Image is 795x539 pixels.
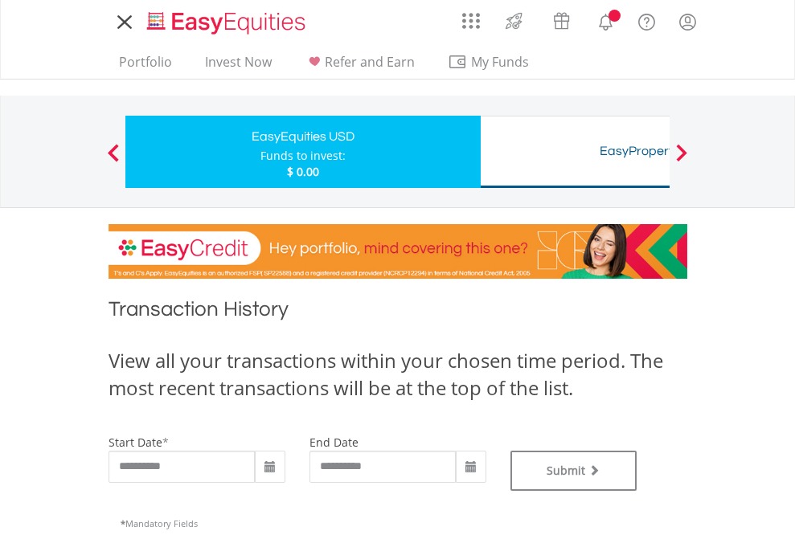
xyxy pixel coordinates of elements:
[462,12,480,30] img: grid-menu-icon.svg
[109,295,687,331] h1: Transaction History
[260,148,346,164] div: Funds to invest:
[452,4,490,30] a: AppsGrid
[109,435,162,450] label: start date
[199,54,278,79] a: Invest Now
[538,4,585,34] a: Vouchers
[298,54,421,79] a: Refer and Earn
[144,10,312,36] img: EasyEquities_Logo.png
[135,125,471,148] div: EasyEquities USD
[585,4,626,36] a: Notifications
[287,164,319,179] span: $ 0.00
[97,152,129,168] button: Previous
[325,53,415,71] span: Refer and Earn
[121,517,198,529] span: Mandatory Fields
[109,347,687,402] div: View all your transactions within your chosen time period. The most recent transactions will be a...
[309,435,359,450] label: end date
[548,8,575,34] img: vouchers-v2.svg
[667,4,708,39] a: My Profile
[113,54,178,79] a: Portfolio
[666,152,698,168] button: Next
[109,224,687,279] img: EasyCredit Promotion Banner
[510,451,637,491] button: Submit
[141,4,312,36] a: Home page
[626,4,667,36] a: FAQ's and Support
[501,8,527,34] img: thrive-v2.svg
[448,51,553,72] span: My Funds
